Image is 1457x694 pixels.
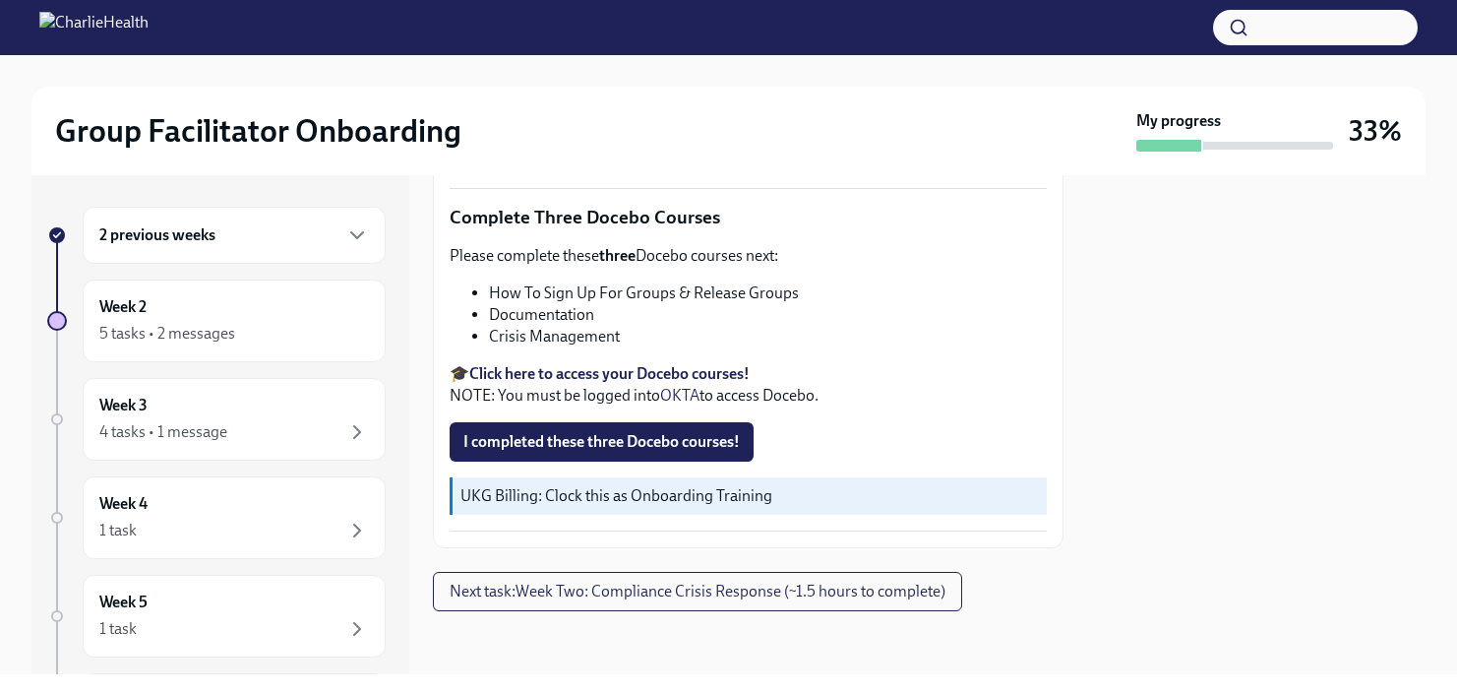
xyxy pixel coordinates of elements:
[99,296,147,318] h6: Week 2
[99,421,227,443] div: 4 tasks • 1 message
[47,280,386,362] a: Week 25 tasks • 2 messages
[460,485,1039,507] p: UKG Billing: Clock this as Onboarding Training
[99,224,215,246] h6: 2 previous weeks
[433,572,962,611] button: Next task:Week Two: Compliance Crisis Response (~1.5 hours to complete)
[660,386,699,405] a: OKTA
[489,283,1047,304] li: How To Sign Up For Groups & Release Groups
[99,520,137,541] div: 1 task
[83,207,386,264] div: 2 previous weeks
[99,395,148,416] h6: Week 3
[99,493,148,515] h6: Week 4
[55,111,461,151] h2: Group Facilitator Onboarding
[1136,110,1221,132] strong: My progress
[469,364,750,383] a: Click here to access your Docebo courses!
[47,378,386,461] a: Week 34 tasks • 1 message
[450,582,945,601] span: Next task : Week Two: Compliance Crisis Response (~1.5 hours to complete)
[99,618,137,640] div: 1 task
[489,326,1047,347] li: Crisis Management
[450,245,1047,267] p: Please complete these Docebo courses next:
[47,575,386,658] a: Week 51 task
[450,205,1047,230] p: Complete Three Docebo Courses
[99,592,148,613] h6: Week 5
[463,432,740,452] span: I completed these three Docebo courses!
[99,323,235,345] div: 5 tasks • 2 messages
[450,363,1047,407] p: 🎓 NOTE: You must be logged into to access Docebo.
[489,304,1047,326] li: Documentation
[450,422,754,462] button: I completed these three Docebo courses!
[599,246,636,265] strong: three
[1349,113,1402,149] h3: 33%
[47,476,386,559] a: Week 41 task
[39,12,149,43] img: CharlieHealth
